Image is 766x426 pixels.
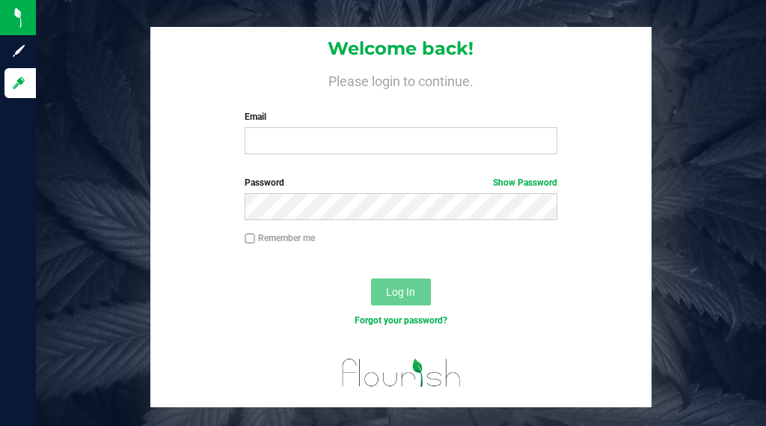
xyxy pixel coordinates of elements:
[371,279,431,305] button: Log In
[355,315,447,326] a: Forgot your password?
[493,177,557,188] a: Show Password
[386,286,415,298] span: Log In
[11,76,26,91] inline-svg: Log in
[245,234,255,244] input: Remember me
[150,71,652,89] h4: Please login to continue.
[338,344,464,398] img: flourish_logo.png
[245,231,315,245] label: Remember me
[150,39,652,58] h1: Welcome back!
[245,110,557,124] label: Email
[245,177,284,188] span: Password
[11,43,26,58] inline-svg: Sign up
